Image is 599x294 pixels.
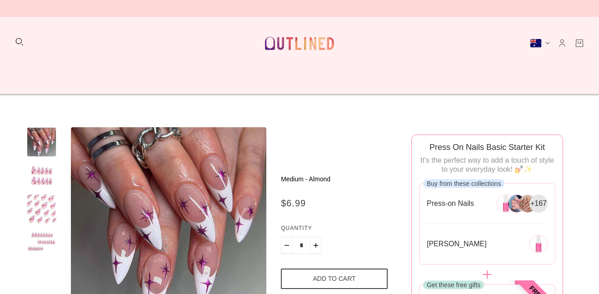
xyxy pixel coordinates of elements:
[281,174,388,184] p: Medium - Almond
[574,38,584,48] a: Cart
[260,24,339,63] a: Outlined
[427,179,501,187] span: Buy from these collections
[530,39,550,48] button: Australia
[420,156,554,173] span: It's the perfect way to add a touch of style to your everyday look! 💅✨
[310,237,322,254] button: Plus
[429,143,545,152] span: Press On Nails Basic Starter Kit
[427,239,487,249] span: [PERSON_NAME]
[281,198,306,208] span: $6.99
[530,199,547,209] span: + 167
[15,37,25,47] button: Search
[281,224,388,237] label: Quantity
[497,194,515,213] img: 266304946256-0
[519,194,537,213] img: 266304946256-2
[508,194,526,213] img: 266304946256-1
[427,281,480,288] span: Get these free gifts
[557,38,567,48] a: Account
[529,235,548,253] img: 269291651152-0
[281,269,388,289] button: Add to cart
[281,237,293,254] button: Minus
[427,199,474,208] span: Press-on Nails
